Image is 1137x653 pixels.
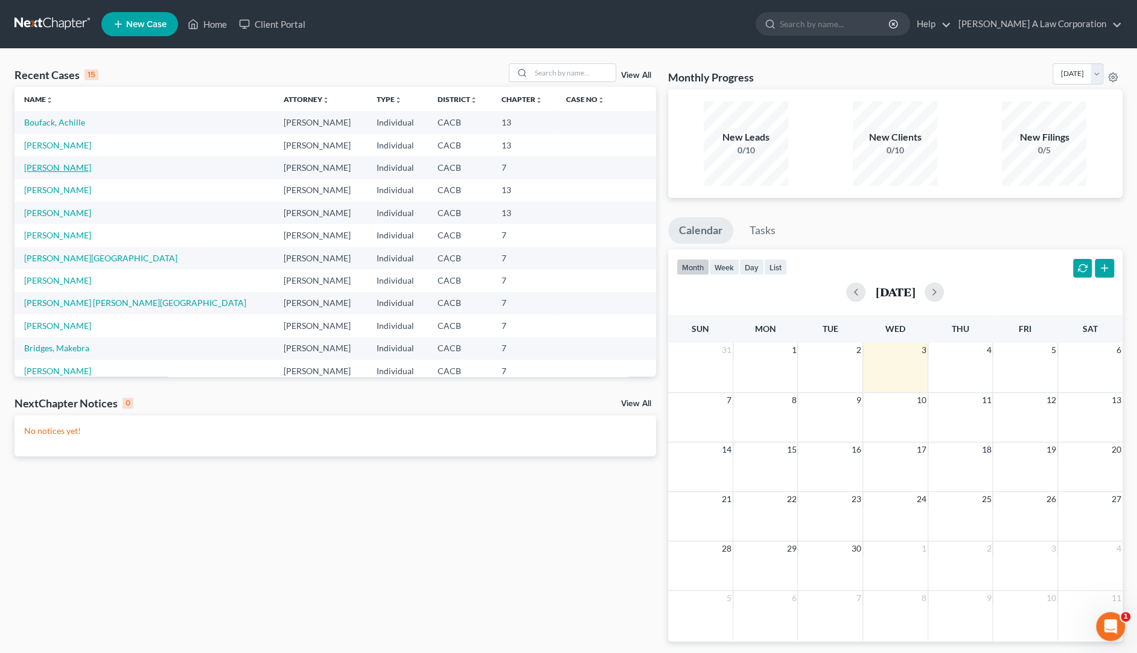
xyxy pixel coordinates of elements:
a: Districtunfold_more [438,95,477,104]
td: [PERSON_NAME] [274,292,367,314]
td: CACB [428,247,491,269]
td: CACB [428,179,491,202]
div: 15 [84,69,98,80]
a: Tasks [739,217,786,244]
i: unfold_more [46,97,53,104]
td: CACB [428,224,491,246]
span: Sat [1083,323,1098,334]
a: View All [621,400,651,408]
a: Nameunfold_more [24,95,53,104]
i: unfold_more [535,97,543,104]
span: Sun [692,323,709,334]
button: list [764,259,787,275]
a: Calendar [668,217,733,244]
a: [PERSON_NAME] [24,162,91,173]
a: [PERSON_NAME] [24,208,91,218]
div: New Clients [853,130,937,144]
input: Search by name... [531,64,616,81]
a: [PERSON_NAME] [PERSON_NAME][GEOGRAPHIC_DATA] [24,298,246,308]
td: 7 [492,292,557,314]
p: No notices yet! [24,425,646,437]
a: [PERSON_NAME] [24,230,91,240]
td: [PERSON_NAME] [274,247,367,269]
td: 13 [492,111,557,133]
a: Chapterunfold_more [502,95,543,104]
a: Client Portal [233,13,311,35]
td: CACB [428,314,491,337]
td: [PERSON_NAME] [274,269,367,291]
span: 20 [1110,442,1123,457]
div: 0/5 [1002,144,1086,156]
td: Individual [367,247,428,269]
td: [PERSON_NAME] [274,360,367,382]
span: 3 [1050,541,1057,556]
span: 7 [725,393,733,407]
span: 8 [790,393,797,407]
span: 19 [1045,442,1057,457]
span: Thu [951,323,969,334]
span: 18 [980,442,992,457]
td: [PERSON_NAME] [274,314,367,337]
span: 5 [1050,343,1057,357]
span: 9 [855,393,862,407]
td: CACB [428,156,491,179]
span: Fri [1019,323,1031,334]
span: 2 [985,541,992,556]
td: Individual [367,360,428,382]
span: 25 [980,492,992,506]
td: Individual [367,337,428,360]
a: [PERSON_NAME] [24,185,91,195]
span: Mon [755,323,776,334]
button: day [739,259,764,275]
td: CACB [428,202,491,224]
td: [PERSON_NAME] [274,156,367,179]
span: 1 [790,343,797,357]
span: 14 [721,442,733,457]
span: 4 [985,343,992,357]
td: CACB [428,337,491,360]
a: [PERSON_NAME] [24,366,91,376]
a: [PERSON_NAME] A Law Corporation [952,13,1122,35]
td: 7 [492,224,557,246]
td: 7 [492,247,557,269]
td: [PERSON_NAME] [274,202,367,224]
a: Boufack, Achille [24,117,85,127]
i: unfold_more [597,97,605,104]
span: 5 [725,591,733,605]
span: 29 [785,541,797,556]
button: month [677,259,709,275]
span: 11 [1110,591,1123,605]
i: unfold_more [322,97,330,104]
a: [PERSON_NAME] [24,320,91,331]
span: 8 [920,591,928,605]
a: Bridges, Makebra [24,343,89,353]
h3: Monthly Progress [668,70,754,84]
td: [PERSON_NAME] [274,179,367,202]
span: 21 [721,492,733,506]
td: 7 [492,360,557,382]
span: 1 [1121,612,1130,622]
i: unfold_more [395,97,402,104]
td: [PERSON_NAME] [274,134,367,156]
span: Wed [885,323,905,334]
span: 11 [980,393,992,407]
span: 6 [790,591,797,605]
a: Attorneyunfold_more [284,95,330,104]
span: 22 [785,492,797,506]
span: 27 [1110,492,1123,506]
span: 15 [785,442,797,457]
span: Tue [823,323,838,334]
span: 9 [985,591,992,605]
td: [PERSON_NAME] [274,337,367,360]
span: 24 [916,492,928,506]
span: 12 [1045,393,1057,407]
td: CACB [428,269,491,291]
div: Recent Cases [14,68,98,82]
div: 0/10 [704,144,788,156]
td: Individual [367,224,428,246]
td: Individual [367,179,428,202]
td: 7 [492,269,557,291]
td: CACB [428,292,491,314]
span: 6 [1115,343,1123,357]
span: 13 [1110,393,1123,407]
